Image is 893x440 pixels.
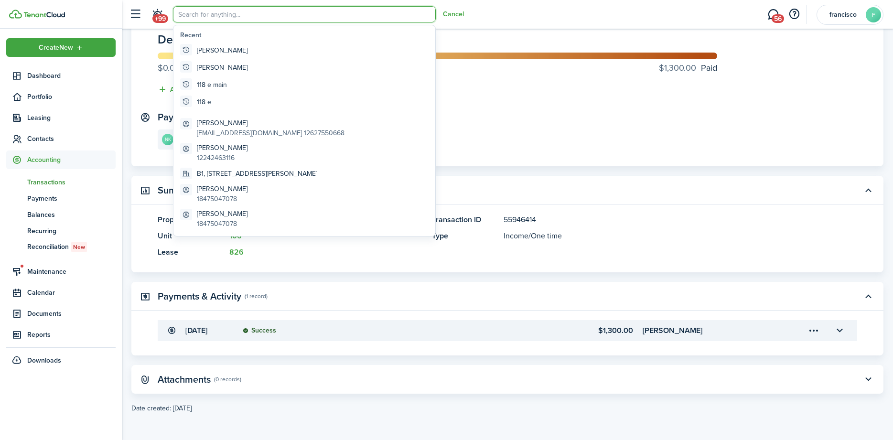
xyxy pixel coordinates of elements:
a: ReconciliationNew [6,239,116,255]
button: Toggle accordion [831,322,848,339]
panel-main-body: Toggle accordion [131,214,883,272]
global-search-item-description: 18475047078 [197,194,247,204]
global-search-item: 118 e [176,93,432,110]
a: NK[PERSON_NAME] [158,129,240,150]
button: Toggle accordion [860,182,876,198]
span: Create New [39,44,73,51]
transaction-details-table-item-client: Nichole Kirk [643,325,779,336]
progress-caption-label: Left [158,62,199,75]
a: Reports [6,325,116,344]
span: +99 [152,14,168,23]
panel-main-title: Transaction ID [432,214,499,225]
avatar-text: F [866,7,881,22]
transaction-details-table-item-date: [DATE] [185,325,233,336]
created-at: Date created: [DATE] [131,403,883,413]
button: Open resource center [786,6,802,22]
span: Balances [27,210,116,220]
span: Portfolio [27,92,116,102]
global-search-item: 118 e main [176,76,432,93]
global-search-item-description: [EMAIL_ADDRESS][DOMAIN_NAME] 12627550668 [197,128,344,138]
panel-main-description: 55946414 [504,214,828,225]
span: Accounting [27,155,116,165]
img: TenantCloud [23,12,65,18]
button: Cancel [443,11,464,18]
a: Balances [6,206,116,223]
input: Search for anything... [173,6,436,22]
span: Leasing [27,113,116,123]
progress-caption-label: Paid [659,62,717,75]
span: Transactions [27,177,116,187]
span: Downloads [27,355,61,365]
panel-main-title: Unit [158,230,225,242]
panel-main-subtitle: (1 record) [245,292,268,300]
global-search-item-title: 118 e [197,97,211,107]
span: Contacts [27,134,116,144]
img: TenantCloud [9,10,22,19]
span: Income [504,230,528,241]
global-search-item: [PERSON_NAME] [176,42,432,59]
span: New [73,243,85,251]
button: Open menu [806,322,822,339]
a: Payments [6,190,116,206]
panel-main-subtitle: (0 records) [214,375,241,384]
global-search-item-title: B1, [STREET_ADDRESS][PERSON_NAME] [197,169,317,179]
button: Add tag [158,84,194,95]
button: Toggle accordion [860,288,876,304]
a: Notifications [148,2,166,27]
a: Messaging [764,2,782,27]
panel-main-title: Type [432,230,499,242]
progress-caption-label-value: $1,300.00 [659,62,696,75]
global-search-item-description: 12242463116 [197,153,247,163]
global-search-item-title: [PERSON_NAME] [197,143,247,153]
span: Deposit [158,31,199,48]
panel-main-description: / [504,230,828,242]
panel-main-title: Payer [158,112,182,123]
transaction-details-table-item-amount: $1,300.00 [511,325,633,336]
status: Success [243,327,276,334]
a: Dashboard [6,66,116,85]
global-search-item-title: [PERSON_NAME] [197,184,247,194]
a: Transactions [6,174,116,190]
span: Payments [27,193,116,204]
span: One time [531,230,562,241]
panel-main-title: Property [158,214,225,225]
panel-main-title: Summary [158,185,198,196]
global-search-item-description: 18475047078 [197,219,247,229]
avatar-text: NK [162,134,173,145]
panel-main-title: Attachments [158,374,211,385]
panel-main-title: Lease [158,247,225,258]
a: Recurring [6,223,116,239]
span: Calendar [27,288,116,298]
span: Reconciliation [27,242,116,252]
global-search-list-title: Recent [180,30,432,40]
span: Dashboard [27,71,116,81]
span: Maintenance [27,267,116,277]
panel-main-title: Payments & Activity [158,291,241,302]
span: Documents [27,309,116,319]
progress-caption-label-value: $0.00 [158,62,180,75]
global-search-item-title: [PERSON_NAME] [197,118,344,128]
span: Reports [27,330,116,340]
global-search-item: [PERSON_NAME] [176,59,432,76]
global-search-item-title: [PERSON_NAME] [197,63,247,73]
global-search-item-title: [PERSON_NAME] [197,209,247,219]
span: 56 [772,14,784,23]
span: francisco [824,11,862,18]
button: Toggle accordion [860,371,876,387]
panel-main-body: Toggle accordion [131,320,883,355]
global-search-item-title: [PERSON_NAME] [197,45,247,55]
global-search-item-title: 118 e main [197,80,227,90]
span: Recurring [27,226,116,236]
button: Open sidebar [126,5,144,23]
a: 826 [229,247,244,258]
button: Open menu [6,38,116,57]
